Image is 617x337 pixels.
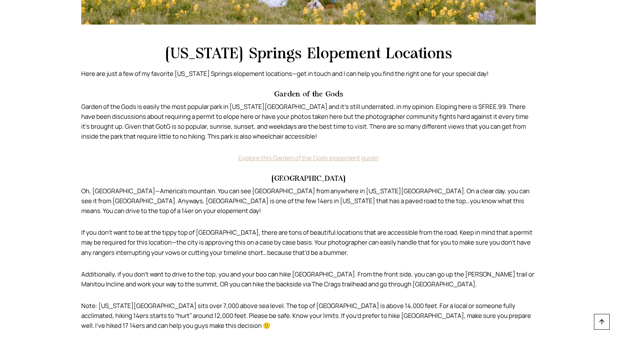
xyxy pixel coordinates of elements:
[81,91,536,98] h3: Garden of the Gods
[81,69,536,78] p: Here are just a few of my favorite [US_STATE] Springs elopement locations—get in touch and I can ...
[81,102,536,142] p: Garden of the Gods is easily the most popular park in [US_STATE][GEOGRAPHIC_DATA] and it’s still ...
[81,301,536,331] p: Note: [US_STATE][GEOGRAPHIC_DATA] sits over 7,000 above sea level. The top of [GEOGRAPHIC_DATA] i...
[81,227,536,257] p: If you don’t want to be at the tippy top of [GEOGRAPHIC_DATA], there are tons of beautiful locati...
[81,186,536,216] p: Oh, [GEOGRAPHIC_DATA]—America’s mountain. You can see [GEOGRAPHIC_DATA] from anywhere in [US_STAT...
[81,269,536,289] p: Additionally, if you don’t want to drive to the top, you and your boo can hike [GEOGRAPHIC_DATA]....
[238,154,379,162] a: Explore this Garden of the Gods elopement guide!
[594,314,610,330] a: Scroll to top
[81,47,536,61] h2: [US_STATE] Springs Elopement Locations
[81,175,536,182] h3: [GEOGRAPHIC_DATA]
